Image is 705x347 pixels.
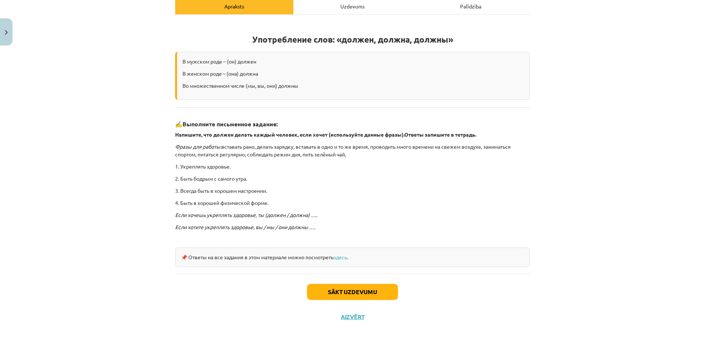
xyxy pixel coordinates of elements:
p: 4. Быть в хорошей физической форме. [175,199,530,207]
p: В женском роде – (она) должна [182,70,524,77]
strong: Ответы запишите в тетрадь. [404,131,476,138]
button: Aizvērt [339,313,366,321]
img: icon-close-lesson-0947bae3869378f0d4975bcd49f059093ad1ed9edebbc8119c70593378902aed.svg [5,30,8,35]
strong: Выполните письменное задание: [182,120,278,128]
p: 3. Всегда быть в хорошем настроении. [175,187,530,195]
p: Во множественном числе (мы, вы, они) должны [182,82,524,90]
strong: Употребление слов: «должен, должна, должны» [252,34,453,45]
b: Напишите, что должен делать каждый человек, если хочет (используйте данные фразы). [175,131,404,138]
i: Если хотите укреплять здоровье, вы / мы / они должны …. [175,224,315,230]
a: здесь [333,254,347,260]
p: 1. Укреплять здоровье. [175,163,530,170]
p: вставать рано, делать зарядку, вставать в одно и то же время, проводить много времени на свежем в... [175,143,530,158]
i: Фразы для работы: [175,143,221,150]
div: 📌 Ответы на все задания в этом материале можно посмотреть . [175,247,530,267]
p: В мужском роде – (он) должен [182,58,524,65]
h3: ✍️ [175,115,530,129]
i: Если хочешь укреплять здоровье, ты (должен / должна) …. [175,212,317,218]
p: 2. Быть бодрым с самого утра. [175,175,530,182]
button: Sākt uzdevumu [307,284,398,300]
